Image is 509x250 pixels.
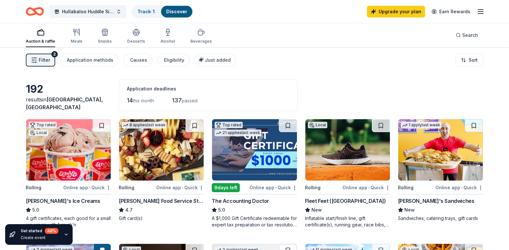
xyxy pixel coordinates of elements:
div: Online app Quick [63,183,111,192]
img: Image for Ike's Sandwiches [398,119,483,181]
a: Image for Ike's Sandwiches1 applylast weekRollingOnline app•Quick[PERSON_NAME]'s SandwichesNewSan... [398,119,483,222]
a: Image for Fleet Feet (Houston)LocalRollingOnline app•QuickFleet Feet ([GEOGRAPHIC_DATA])NewInflat... [305,119,390,228]
span: New [404,206,415,214]
div: Online app Quick [156,183,204,192]
a: Image for The Accounting DoctorTop rated21 applieslast week9days leftOnline app•QuickThe Accounti... [212,119,297,228]
div: Rolling [26,184,41,192]
div: Create event [21,235,58,240]
span: passed [182,98,198,103]
span: in [26,96,103,110]
span: Search [462,31,478,39]
div: Gift card(s) [119,215,204,222]
button: Track· 1Discover [132,5,193,18]
div: Inflatable start/finish line, gift certificate(s), running gear, race bibs, coupons [305,215,390,228]
span: 14 [127,97,133,104]
div: Online app Quick [249,183,297,192]
div: [PERSON_NAME]'s Sandwiches [398,197,474,205]
button: Application methods [60,54,118,67]
span: Sort [469,56,478,64]
a: Track· 1 [137,9,155,14]
span: Just added [205,57,231,63]
div: Eligibility [164,56,184,64]
button: Filter2 [26,54,55,67]
span: • [182,185,183,190]
span: 5.0 [32,206,39,214]
div: Causes [130,56,147,64]
div: Get started [21,228,58,234]
a: Discover [166,9,187,14]
button: Causes [124,54,152,67]
div: Top rated [215,122,243,128]
span: 5.0 [218,206,225,214]
div: [PERSON_NAME]'s Ice Creams [26,197,100,205]
div: 9 days left [212,183,240,192]
div: Application deadlines [127,85,290,93]
span: 137 [172,97,182,104]
button: Alcohol [160,26,175,47]
span: Filter [39,56,50,64]
button: Beverages [190,26,212,47]
span: Hullabaloo Huddle Silent Auction [62,8,114,16]
a: Earn Rewards [428,6,474,17]
button: Just added [195,54,236,67]
a: Upgrade your plan [367,6,425,17]
button: Auction & raffle [26,26,55,47]
button: Meals [71,26,82,47]
div: 21 applies last week [215,130,261,136]
div: Online app Quick [435,183,483,192]
div: Alcohol [160,39,175,44]
button: Hullabaloo Huddle Silent Auction [49,5,127,18]
div: Rolling [305,184,321,192]
button: Search [451,29,483,42]
div: 192 [26,83,111,96]
button: Desserts [127,26,145,47]
div: 8 applies last week [122,122,167,129]
img: Image for Fleet Feet (Houston) [305,119,390,181]
span: this month [133,98,154,103]
div: Auction & raffle [26,39,55,44]
div: The Accounting Doctor [212,197,269,205]
div: 4 gift certificates, each good for a small ice cream with 1 crush’n [26,215,111,228]
img: Image for Amy's Ice Creams [26,119,111,181]
div: Rolling [398,184,413,192]
div: Fleet Feet ([GEOGRAPHIC_DATA]) [305,197,386,205]
span: 4.7 [125,206,133,214]
span: • [89,185,90,190]
div: 40 % [45,228,58,234]
div: Top rated [29,122,57,128]
a: Image for Gordon Food Service Store8 applieslast weekRollingOnline app•Quick[PERSON_NAME] Food Se... [119,119,204,222]
div: Desserts [127,39,145,44]
button: Sort [455,54,483,67]
img: Image for Gordon Food Service Store [119,119,204,181]
div: Meals [71,39,82,44]
span: • [461,185,463,190]
div: 2 [51,51,58,57]
div: results [26,96,111,111]
button: Snacks [98,26,112,47]
div: Local [308,122,327,128]
span: • [368,185,370,190]
span: • [275,185,277,190]
span: [GEOGRAPHIC_DATA], [GEOGRAPHIC_DATA] [26,96,103,110]
div: [PERSON_NAME] Food Service Store [119,197,204,205]
div: Application methods [67,56,113,64]
div: Online app Quick [342,183,390,192]
a: Image for Amy's Ice CreamsTop ratedLocalRollingOnline app•Quick[PERSON_NAME]'s Ice Creams5.04 gif... [26,119,111,228]
div: Local [29,130,48,136]
div: 1 apply last week [401,122,442,129]
a: Home [26,4,44,19]
button: Eligibility [158,54,189,67]
div: Sandwiches, catering trays, gift cards [398,215,483,222]
div: Snacks [98,39,112,44]
div: Rolling [119,184,134,192]
span: New [311,206,322,214]
div: A $1,000 Gift Certificate redeemable for expert tax preparation or tax resolution services—recipi... [212,215,297,228]
div: Beverages [190,39,212,44]
img: Image for The Accounting Doctor [212,119,297,181]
